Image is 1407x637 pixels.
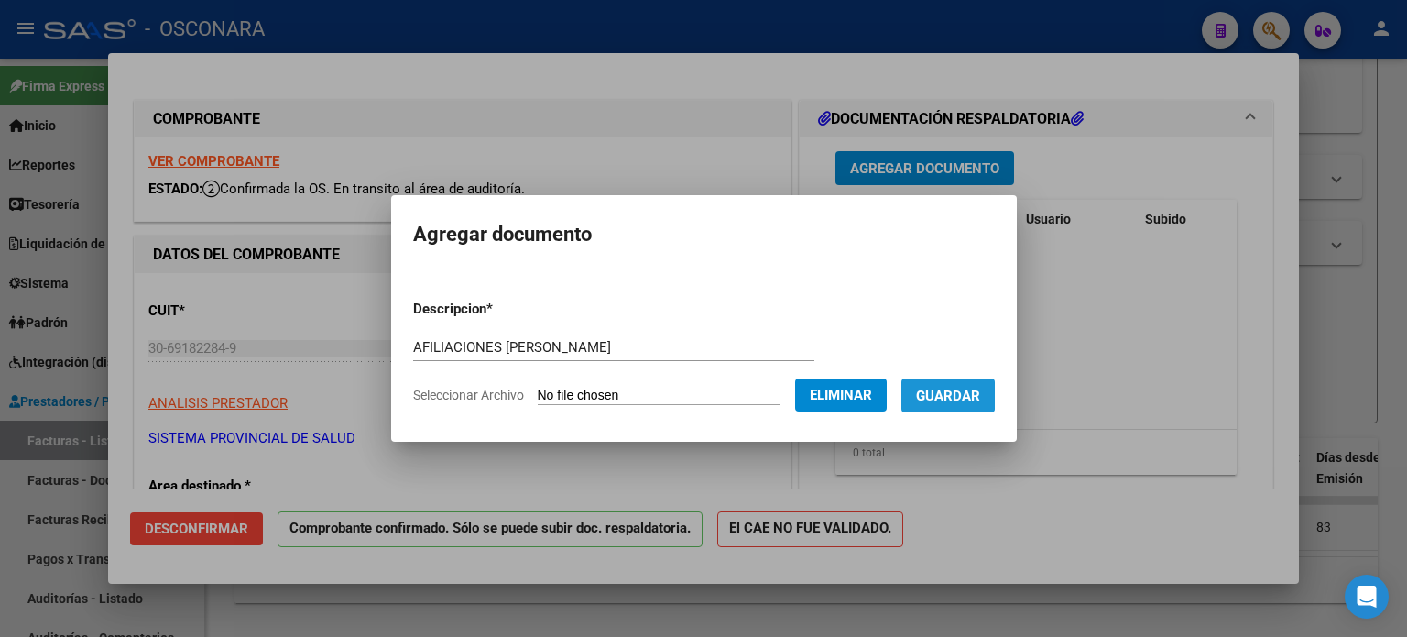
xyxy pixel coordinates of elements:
span: Seleccionar Archivo [413,388,524,402]
p: Descripcion [413,299,588,320]
button: Guardar [901,379,995,412]
h2: Agregar documento [413,217,995,252]
button: Eliminar [795,379,887,412]
span: Eliminar [810,387,872,403]
div: Open Intercom Messenger [1345,575,1389,619]
span: Guardar [916,388,980,404]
